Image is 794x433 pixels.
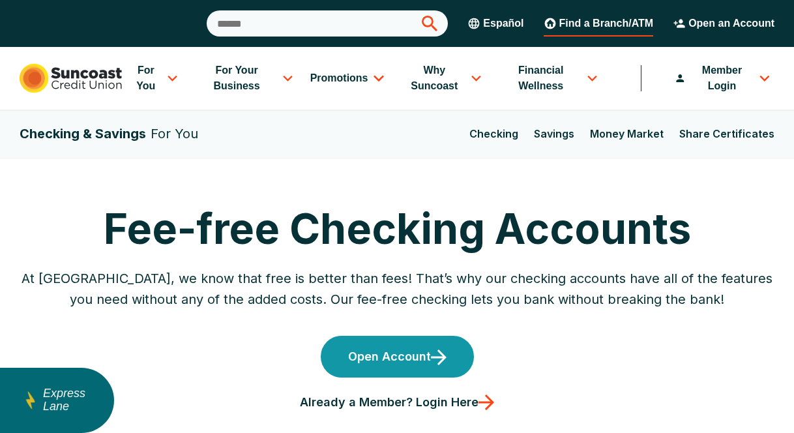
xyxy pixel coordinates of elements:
[469,121,518,148] a: Checking
[20,63,122,93] a: Home
[590,121,664,148] a: Money Market
[128,47,182,110] button: For You
[544,17,557,30] img: home icon
[20,390,40,411] img: An icon of a lightning bolt
[402,47,486,110] button: Why Suncoast
[20,121,146,148] a: Checking & Savings
[422,16,437,31] button: Search
[310,47,389,110] button: Promotions
[467,10,523,37] a: Español
[673,17,686,30] img: person with plus icon
[321,336,474,378] a: Open Account
[499,47,602,110] button: Financial Wellness
[20,63,122,93] img: Suncoast Credit Union
[195,47,297,110] button: For Your Business
[534,121,574,148] a: Savings
[544,10,654,37] a: Find a Branch/ATM
[674,47,774,110] button: Member Login
[151,126,198,142] div: For You
[207,10,448,37] input: Search
[104,205,691,252] h1: Fee-free Checking Accounts
[20,268,774,310] p: At [GEOGRAPHIC_DATA], we know that free is better than fees! That’s why our checking accounts hav...
[679,121,774,148] a: Share Certificates
[673,10,774,37] a: Open an Account
[43,387,95,413] span: Express Lane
